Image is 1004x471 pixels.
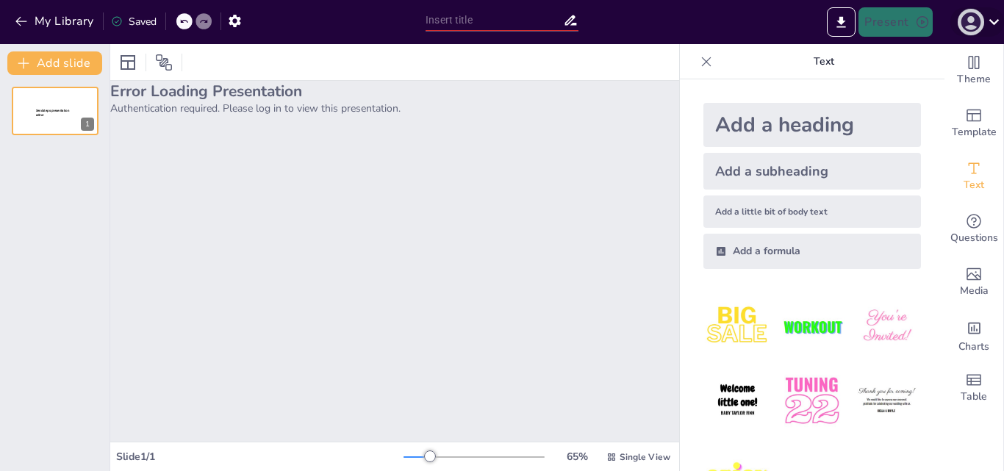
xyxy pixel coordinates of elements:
[778,367,846,435] img: 5.jpeg
[853,292,921,361] img: 3.jpeg
[7,51,102,75] button: Add slide
[964,177,984,193] span: Text
[944,203,1003,256] div: Get real-time input from your audience
[426,10,563,31] input: Insert title
[11,10,100,33] button: My Library
[110,101,679,115] p: Authentication required. Please log in to view this presentation.
[12,87,98,135] div: 1
[952,124,997,140] span: Template
[960,283,989,299] span: Media
[827,7,856,37] button: Export to PowerPoint
[957,71,991,87] span: Theme
[961,389,987,405] span: Table
[155,54,173,71] span: Position
[110,81,679,101] h2: Error Loading Presentation
[944,362,1003,414] div: Add a table
[718,44,930,79] p: Text
[703,195,921,228] div: Add a little bit of body text
[116,51,140,74] div: Layout
[116,450,404,464] div: Slide 1 / 1
[81,118,94,131] div: 1
[958,339,989,355] span: Charts
[620,451,670,463] span: Single View
[944,97,1003,150] div: Add ready made slides
[944,309,1003,362] div: Add charts and graphs
[944,44,1003,97] div: Change the overall theme
[703,292,772,361] img: 1.jpeg
[111,15,157,29] div: Saved
[858,7,932,37] button: Present
[703,367,772,435] img: 4.jpeg
[703,103,921,147] div: Add a heading
[944,256,1003,309] div: Add images, graphics, shapes or video
[950,230,998,246] span: Questions
[36,109,69,117] span: Sendsteps presentation editor
[853,367,921,435] img: 6.jpeg
[944,150,1003,203] div: Add text boxes
[559,450,595,464] div: 65 %
[778,292,846,361] img: 2.jpeg
[703,234,921,269] div: Add a formula
[703,153,921,190] div: Add a subheading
